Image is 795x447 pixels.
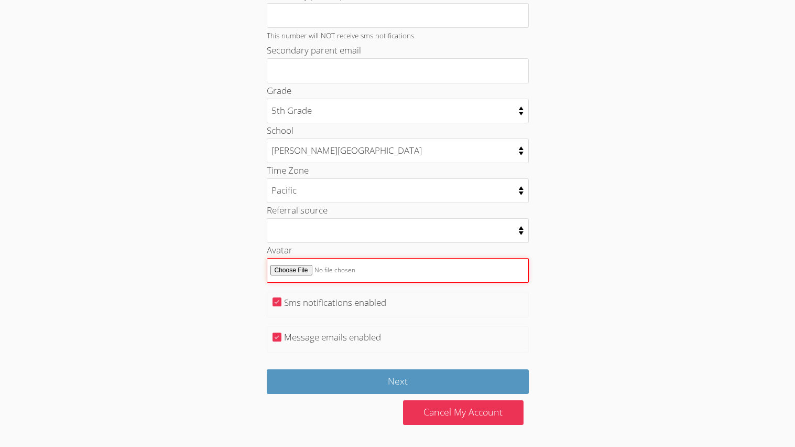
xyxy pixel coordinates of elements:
[284,296,386,308] label: Sms notifications enabled
[267,164,309,176] label: Time Zone
[284,331,381,343] label: Message emails enabled
[267,84,291,97] label: Grade
[403,400,524,425] a: Cancel My Account
[267,204,328,216] label: Referral source
[267,44,361,56] label: Secondary parent email
[267,124,293,136] label: School
[267,369,529,394] input: Next
[267,30,416,40] small: This number will NOT receive sms notifications.
[267,244,292,256] label: Avatar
